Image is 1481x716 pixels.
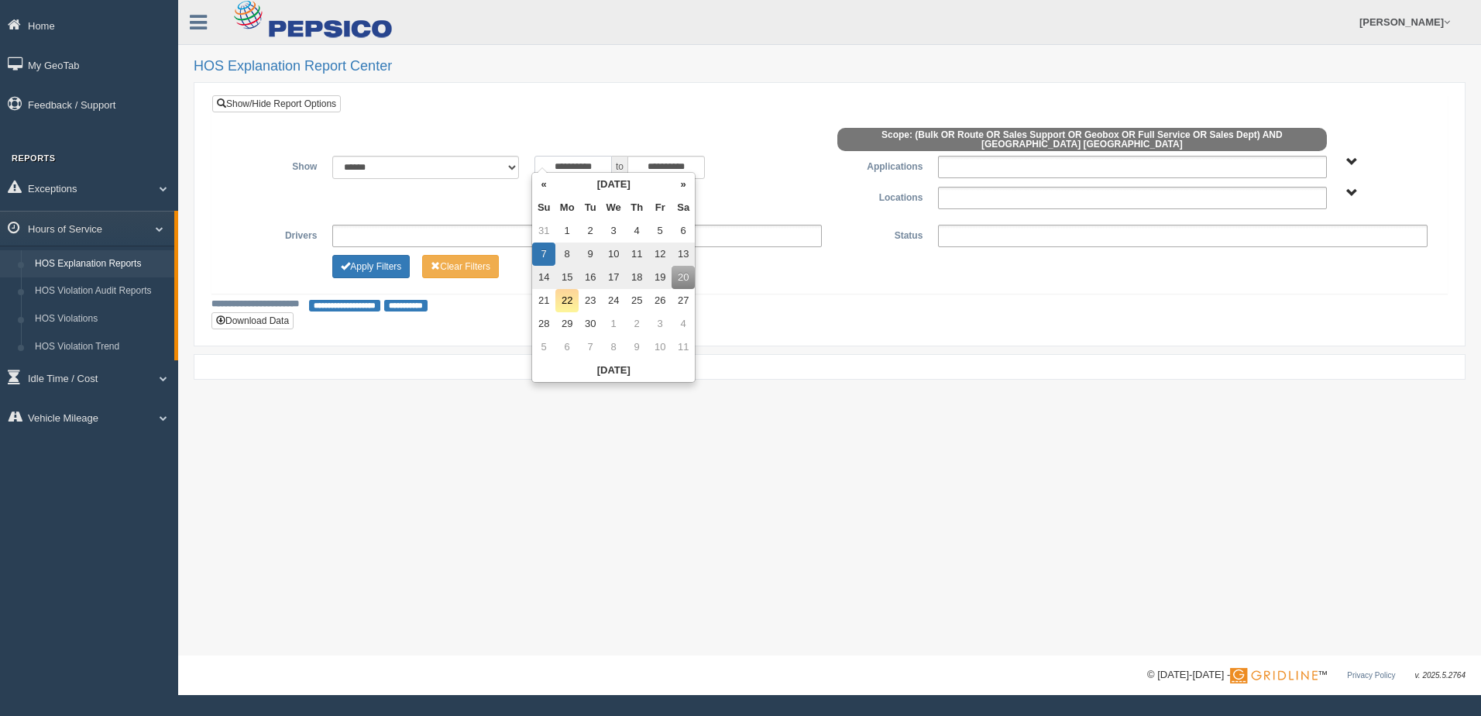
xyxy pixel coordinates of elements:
[602,196,625,219] th: We
[28,333,174,361] a: HOS Violation Trend
[1230,668,1318,683] img: Gridline
[625,196,648,219] th: Th
[672,219,695,243] td: 6
[830,187,930,205] label: Locations
[28,250,174,278] a: HOS Explanation Reports
[579,219,602,243] td: 2
[422,255,499,278] button: Change Filter Options
[532,359,695,382] th: [DATE]
[1347,671,1395,680] a: Privacy Policy
[648,219,672,243] td: 5
[532,266,555,289] td: 14
[555,219,579,243] td: 1
[555,289,579,312] td: 22
[602,289,625,312] td: 24
[672,289,695,312] td: 27
[648,312,672,336] td: 3
[555,243,579,266] td: 8
[612,156,627,179] span: to
[625,266,648,289] td: 18
[672,336,695,359] td: 11
[555,336,579,359] td: 6
[837,128,1327,151] span: Scope: (Bulk OR Route OR Sales Support OR Geobox OR Full Service OR Sales Dept) AND [GEOGRAPHIC_D...
[532,312,555,336] td: 28
[194,59,1466,74] h2: HOS Explanation Report Center
[625,312,648,336] td: 2
[672,266,695,289] td: 20
[602,312,625,336] td: 1
[28,277,174,305] a: HOS Violation Audit Reports
[672,196,695,219] th: Sa
[555,312,579,336] td: 29
[579,266,602,289] td: 16
[555,173,672,196] th: [DATE]
[212,95,341,112] a: Show/Hide Report Options
[532,243,555,266] td: 7
[625,219,648,243] td: 4
[532,196,555,219] th: Su
[830,225,930,243] label: Status
[532,336,555,359] td: 5
[648,266,672,289] td: 19
[602,243,625,266] td: 10
[579,243,602,266] td: 9
[332,255,410,278] button: Change Filter Options
[648,289,672,312] td: 26
[672,173,695,196] th: »
[672,243,695,266] td: 13
[224,156,325,174] label: Show
[625,336,648,359] td: 9
[648,243,672,266] td: 12
[625,289,648,312] td: 25
[579,196,602,219] th: Tu
[602,336,625,359] td: 8
[579,336,602,359] td: 7
[625,243,648,266] td: 11
[532,289,555,312] td: 21
[648,336,672,359] td: 10
[648,196,672,219] th: Fr
[1415,671,1466,680] span: v. 2025.5.2764
[579,312,602,336] td: 30
[579,289,602,312] td: 23
[602,266,625,289] td: 17
[211,312,294,329] button: Download Data
[672,312,695,336] td: 4
[28,305,174,333] a: HOS Violations
[555,266,579,289] td: 15
[224,225,325,243] label: Drivers
[830,156,930,174] label: Applications
[532,219,555,243] td: 31
[602,219,625,243] td: 3
[1147,667,1466,683] div: © [DATE]-[DATE] - ™
[555,196,579,219] th: Mo
[532,173,555,196] th: «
